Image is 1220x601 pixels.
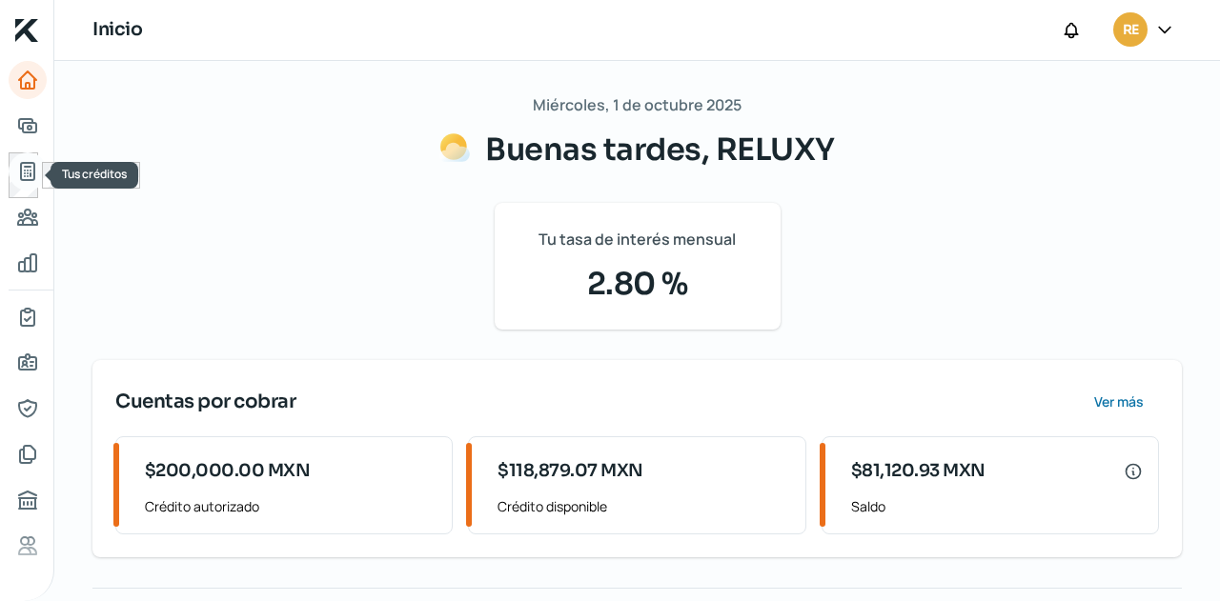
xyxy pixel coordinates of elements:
[851,494,1143,518] span: Saldo
[485,130,835,169] span: Buenas tardes, RELUXY
[518,261,758,307] span: 2.80 %
[539,226,736,253] span: Tu tasa de interés mensual
[9,198,47,236] a: Pago a proveedores
[9,527,47,565] a: Referencias
[9,390,47,428] a: Representantes
[9,152,47,190] a: Tus créditos
[533,91,742,119] span: Miércoles, 1 de octubre 2025
[9,344,47,382] a: Información general
[9,244,47,282] a: Mis finanzas
[9,61,47,99] a: Inicio
[1094,395,1144,409] span: Ver más
[851,458,986,484] span: $81,120.93 MXN
[9,107,47,145] a: Adelantar facturas
[9,481,47,519] a: Buró de crédito
[498,458,643,484] span: $118,879.07 MXN
[92,16,142,44] h1: Inicio
[145,458,311,484] span: $200,000.00 MXN
[145,494,437,518] span: Crédito autorizado
[439,132,470,163] img: Saludos
[9,298,47,336] a: Mi contrato
[9,435,47,473] a: Documentos
[498,494,789,518] span: Crédito disponible
[1123,19,1138,42] span: RE
[115,388,295,416] span: Cuentas por cobrar
[1078,383,1159,421] button: Ver más
[62,166,127,182] span: Tus créditos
